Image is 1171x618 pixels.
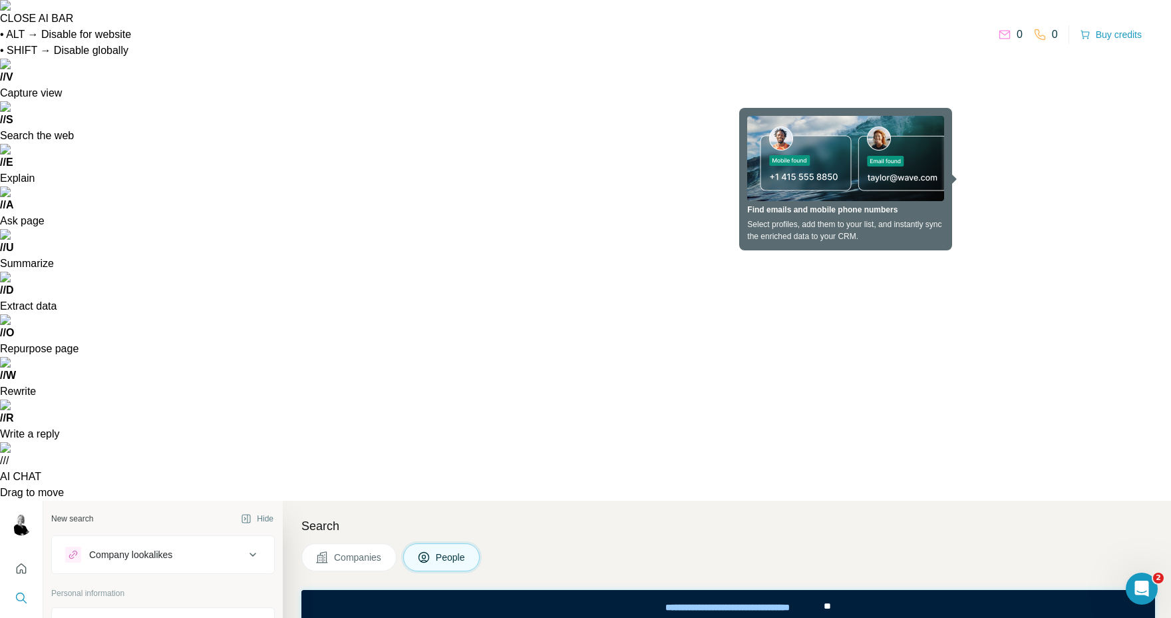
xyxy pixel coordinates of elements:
button: Search [11,586,32,610]
span: 2 [1153,573,1164,583]
button: Quick start [11,557,32,581]
iframe: Intercom live chat [1126,573,1158,605]
img: Avatar [11,514,32,535]
button: Hide [232,509,283,529]
button: Company lookalikes [52,539,274,571]
h4: Search [301,517,1155,535]
span: Companies [334,551,383,564]
span: People [436,551,466,564]
div: Company lookalikes [89,548,172,561]
div: New search [51,513,93,525]
p: Personal information [51,587,275,599]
